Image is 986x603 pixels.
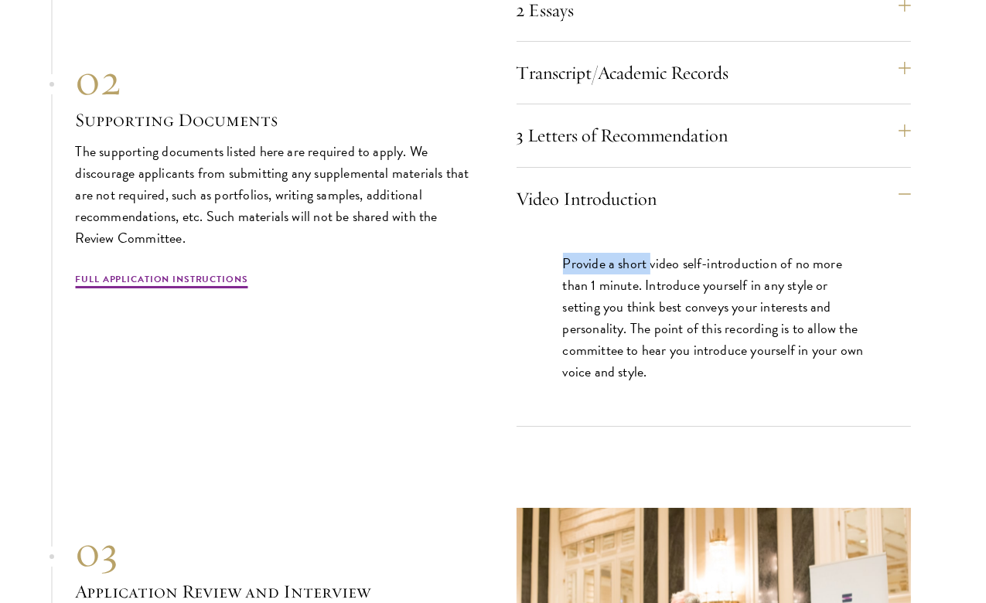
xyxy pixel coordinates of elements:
div: 02 [76,53,470,107]
div: 03 [76,524,470,578]
h3: Supporting Documents [76,107,470,133]
a: Full Application Instructions [76,272,248,291]
p: Provide a short video self-introduction of no more than 1 minute. Introduce yourself in any style... [563,253,865,383]
button: Video Introduction [517,180,911,217]
button: Transcript/Academic Records [517,54,911,91]
button: 3 Letters of Recommendation [517,117,911,154]
p: The supporting documents listed here are required to apply. We discourage applicants from submitt... [76,141,470,249]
